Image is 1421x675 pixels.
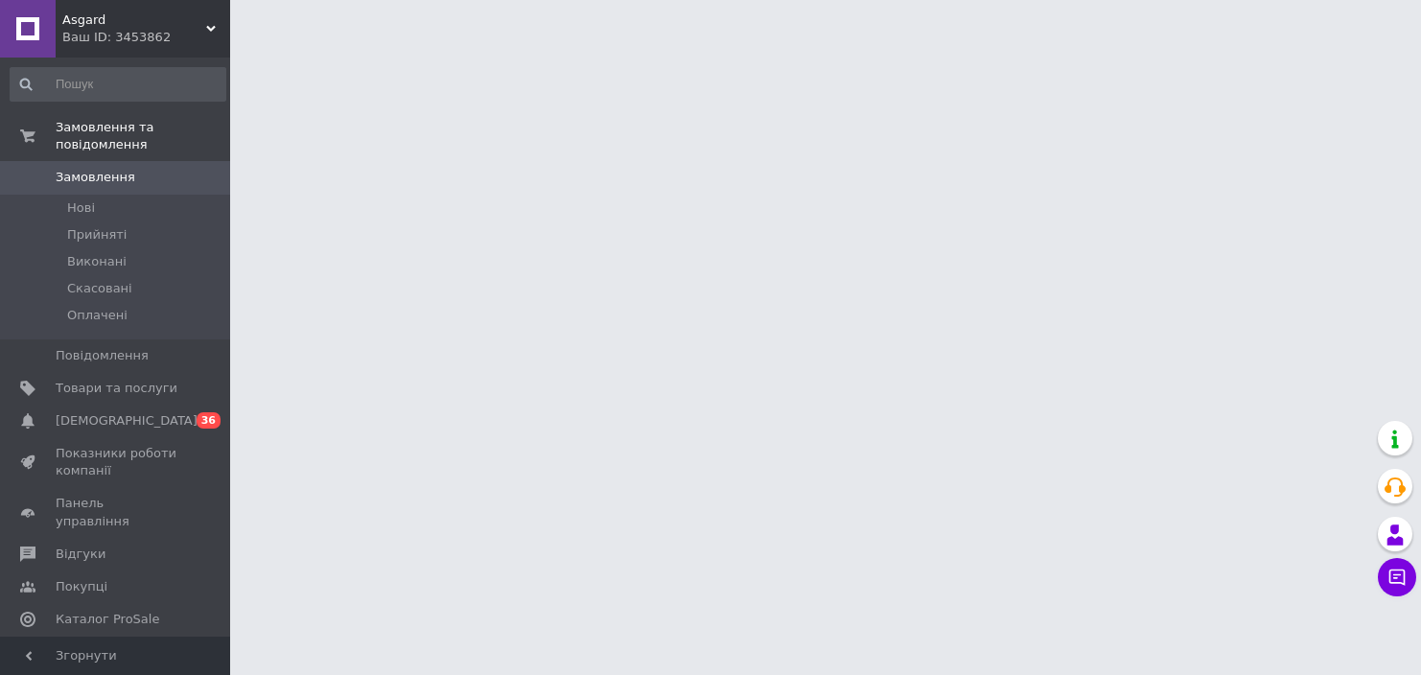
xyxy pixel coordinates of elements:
span: Asgard [62,12,206,29]
span: Нові [67,199,95,217]
span: Замовлення [56,169,135,186]
span: Панель управління [56,495,177,529]
span: 36 [197,412,221,429]
span: Показники роботи компанії [56,445,177,479]
input: Пошук [10,67,226,102]
span: Прийняті [67,226,127,244]
span: [DEMOGRAPHIC_DATA] [56,412,198,430]
span: Виконані [67,253,127,270]
button: Чат з покупцем [1378,558,1416,596]
span: Оплачені [67,307,128,324]
span: Товари та послуги [56,380,177,397]
span: Каталог ProSale [56,611,159,628]
span: Відгуки [56,546,105,563]
div: Ваш ID: 3453862 [62,29,230,46]
span: Покупці [56,578,107,595]
span: Скасовані [67,280,132,297]
span: Повідомлення [56,347,149,364]
span: Замовлення та повідомлення [56,119,230,153]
